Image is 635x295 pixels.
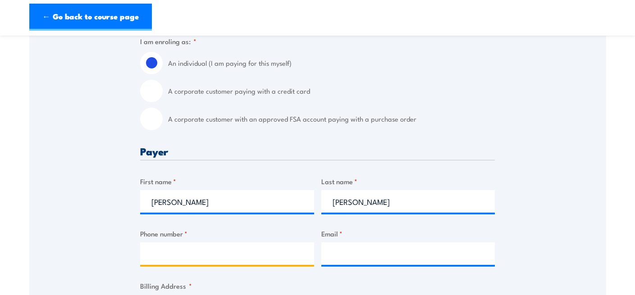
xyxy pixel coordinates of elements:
[168,52,495,74] label: An individual (I am paying for this myself)
[140,281,192,291] legend: Billing Address
[140,228,314,239] label: Phone number
[321,228,495,239] label: Email
[168,80,495,102] label: A corporate customer paying with a credit card
[29,4,152,31] a: ← Go back to course page
[140,36,196,46] legend: I am enroling as:
[168,108,495,130] label: A corporate customer with an approved FSA account paying with a purchase order
[140,146,495,156] h3: Payer
[321,176,495,186] label: Last name
[140,176,314,186] label: First name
